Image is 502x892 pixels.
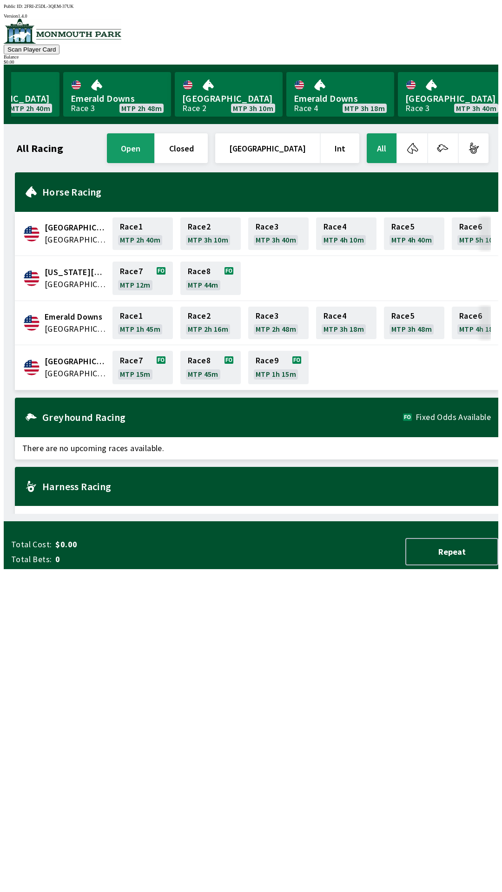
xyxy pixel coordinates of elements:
span: United States [45,367,107,380]
a: [GEOGRAPHIC_DATA]Race 2MTP 3h 10m [175,72,283,117]
span: United States [45,278,107,290]
span: MTP 4h 40m [391,236,432,243]
span: Race 8 [188,268,211,275]
span: MTP 5h 10m [459,236,500,243]
span: Race 9 [256,357,278,364]
span: Canterbury Park [45,222,107,234]
a: Emerald DownsRace 4MTP 3h 18m [286,72,394,117]
a: Race4MTP 3h 18m [316,307,376,339]
span: MTP 2h 40m [10,105,50,112]
span: Delaware Park [45,266,107,278]
span: 0 [55,554,202,565]
span: MTP 2h 48m [121,105,162,112]
span: Race 3 [256,223,278,230]
span: Race 8 [188,357,211,364]
span: MTP 3h 10m [233,105,273,112]
span: MTP 4h 10m [324,236,364,243]
span: Race 5 [391,223,414,230]
span: Race 4 [324,223,346,230]
span: [GEOGRAPHIC_DATA] [405,92,498,105]
button: Int [321,133,359,163]
span: MTP 3h 18m [344,105,385,112]
a: Race5MTP 4h 40m [384,217,444,250]
div: Race 2 [182,105,206,112]
span: Race 6 [459,223,482,230]
span: [GEOGRAPHIC_DATA] [182,92,275,105]
span: MTP 3h 10m [188,236,228,243]
h2: Horse Racing [42,188,491,196]
span: Repeat [414,546,490,557]
span: There are no upcoming races available. [15,506,498,528]
a: Race1MTP 2h 40m [112,217,173,250]
h2: Greyhound Racing [42,413,403,421]
span: 2FRI-Z5DL-3QEM-37UK [24,4,74,9]
span: Race 7 [120,268,143,275]
span: Race 7 [120,357,143,364]
span: $0.00 [55,539,202,550]
h1: All Racing [17,144,63,152]
span: Emerald Downs [294,92,387,105]
span: Race 1 [120,312,143,320]
span: MTP 1h 15m [256,370,296,378]
span: Race 2 [188,312,211,320]
a: Emerald DownsRace 3MTP 2h 48m [63,72,171,117]
div: Balance [4,54,498,59]
span: There are no upcoming races available. [15,437,498,459]
span: MTP 3h 40m [256,236,296,243]
a: Race2MTP 2h 16m [180,307,241,339]
span: Race 5 [391,312,414,320]
span: Total Cost: [11,539,52,550]
span: United States [45,323,107,335]
span: MTP 3h 18m [324,325,364,333]
span: MTP 44m [188,281,218,289]
span: MTP 3h 48m [391,325,432,333]
span: Emerald Downs [45,311,107,323]
span: MTP 2h 40m [120,236,160,243]
a: Race7MTP 15m [112,351,173,384]
button: [GEOGRAPHIC_DATA] [215,133,320,163]
div: Race 3 [405,105,429,112]
a: Race4MTP 4h 10m [316,217,376,250]
div: Version 1.4.0 [4,13,498,19]
span: Race 3 [256,312,278,320]
span: MTP 45m [188,370,218,378]
span: MTP 4h 18m [459,325,500,333]
a: Race3MTP 2h 48m [248,307,309,339]
div: $ 0.00 [4,59,498,65]
span: Race 6 [459,312,482,320]
h2: Harness Racing [42,483,491,490]
a: Race5MTP 3h 48m [384,307,444,339]
a: Race9MTP 1h 15m [248,351,309,384]
a: Race8MTP 45m [180,351,241,384]
button: All [367,133,396,163]
span: MTP 2h 16m [188,325,228,333]
span: United States [45,234,107,246]
button: Scan Player Card [4,45,59,54]
img: venue logo [4,19,121,44]
a: Race1MTP 1h 45m [112,307,173,339]
span: Total Bets: [11,554,52,565]
a: Race8MTP 44m [180,262,241,295]
button: closed [155,133,208,163]
span: Race 2 [188,223,211,230]
button: Repeat [405,538,498,565]
div: Public ID: [4,4,498,9]
a: Race3MTP 3h 40m [248,217,309,250]
span: Race 1 [120,223,143,230]
span: MTP 15m [120,370,151,378]
span: MTP 1h 45m [120,325,160,333]
span: MTP 2h 48m [256,325,296,333]
span: Monmouth Park [45,355,107,367]
span: MTP 12m [120,281,151,289]
span: Emerald Downs [71,92,164,105]
div: Race 4 [294,105,318,112]
span: Race 4 [324,312,346,320]
a: Race2MTP 3h 10m [180,217,241,250]
a: Race7MTP 12m [112,262,173,295]
button: open [107,133,154,163]
span: Fixed Odds Available [416,413,491,421]
span: MTP 3h 40m [456,105,496,112]
div: Race 3 [71,105,95,112]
